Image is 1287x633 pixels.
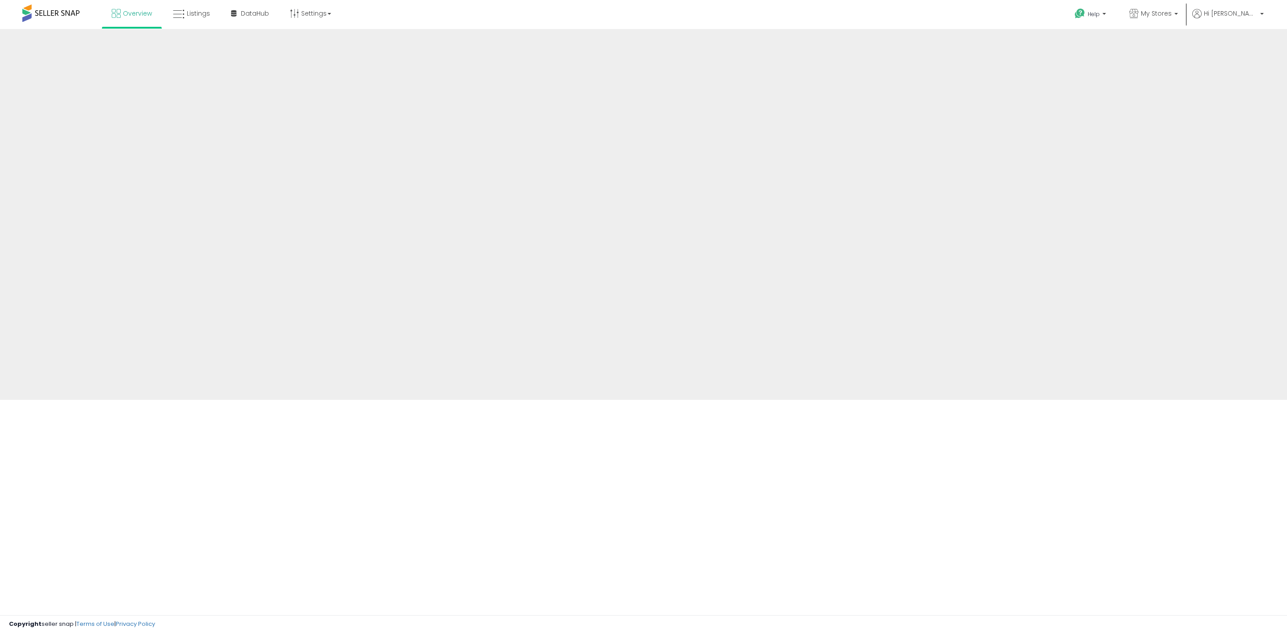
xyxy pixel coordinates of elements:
[187,9,210,18] span: Listings
[123,9,152,18] span: Overview
[241,9,269,18] span: DataHub
[1088,10,1100,18] span: Help
[1141,9,1172,18] span: My Stores
[1068,1,1115,29] a: Help
[1074,8,1085,19] i: Get Help
[1204,9,1258,18] span: Hi [PERSON_NAME]
[1192,9,1264,29] a: Hi [PERSON_NAME]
